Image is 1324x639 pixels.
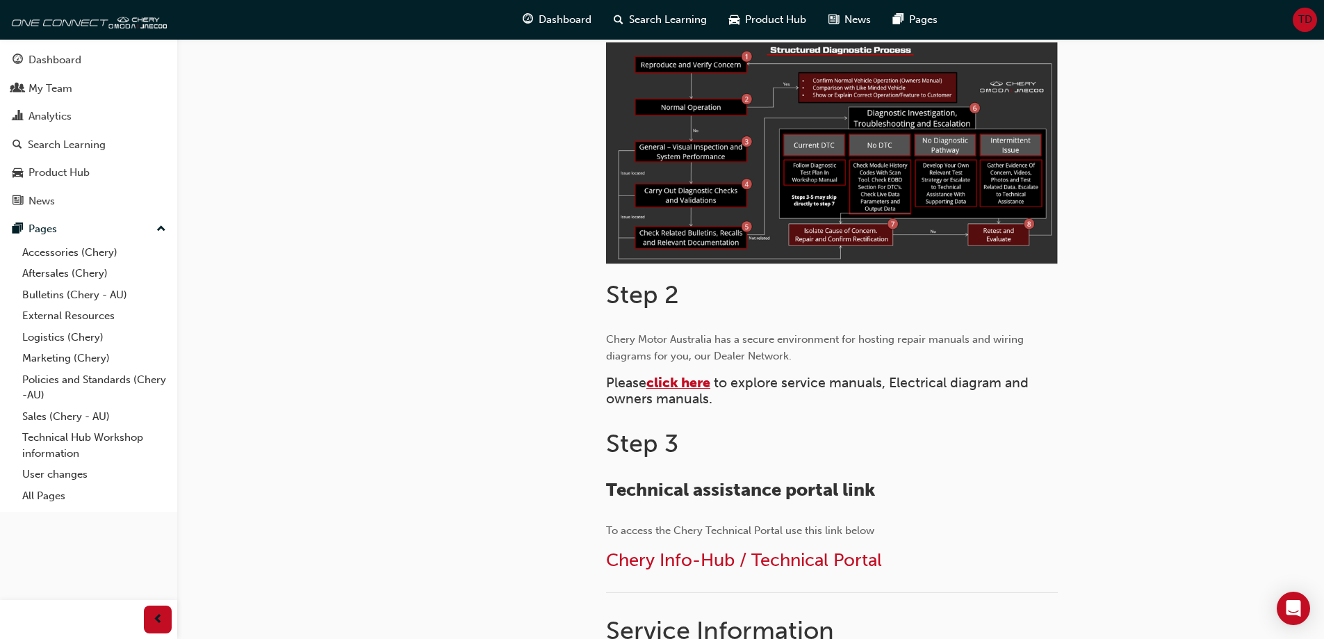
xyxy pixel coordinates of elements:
img: oneconnect [7,6,167,33]
a: Marketing (Chery) [17,348,172,369]
span: Search Learning [629,12,707,28]
span: Chery Motor Australia has a secure environment for hosting repair manuals and wiring diagrams for... [606,333,1027,362]
span: Dashboard [539,12,591,28]
span: search-icon [13,139,22,152]
a: Dashboard [6,47,172,73]
span: Step 3 [606,428,678,458]
span: To access the Chery Technical Portal use this link below [606,524,874,537]
div: My Team [28,81,72,97]
a: All Pages [17,485,172,507]
button: DashboardMy TeamAnalyticsSearch LearningProduct HubNews [6,45,172,216]
a: Search Learning [6,132,172,158]
a: car-iconProduct Hub [718,6,817,34]
a: Logistics (Chery) [17,327,172,348]
div: News [28,193,55,209]
a: Sales (Chery - AU) [17,406,172,428]
a: Product Hub [6,160,172,186]
div: Analytics [28,108,72,124]
button: Pages [6,216,172,242]
div: Open Intercom Messenger [1277,592,1310,625]
span: TD [1298,12,1312,28]
span: prev-icon [153,611,163,629]
div: Pages [28,221,57,237]
div: Product Hub [28,165,90,181]
a: Chery Info-Hub / Technical Portal [606,549,882,571]
span: car-icon [13,167,23,179]
span: Please [606,375,646,391]
button: TD [1293,8,1317,32]
span: news-icon [828,11,839,29]
span: up-icon [156,220,166,238]
a: Aftersales (Chery) [17,263,172,284]
a: Bulletins (Chery - AU) [17,284,172,306]
span: pages-icon [893,11,904,29]
span: chart-icon [13,111,23,123]
span: search-icon [614,11,623,29]
span: guage-icon [13,54,23,67]
a: Analytics [6,104,172,129]
span: Product Hub [745,12,806,28]
span: News [844,12,871,28]
div: Search Learning [28,137,106,153]
a: pages-iconPages [882,6,949,34]
span: Technical assistance portal link [606,479,875,501]
a: News [6,188,172,214]
span: news-icon [13,195,23,208]
span: pages-icon [13,223,23,236]
span: Step 2 [606,280,679,309]
span: guage-icon [523,11,533,29]
span: Pages [909,12,938,28]
a: guage-iconDashboard [512,6,603,34]
a: news-iconNews [817,6,882,34]
span: to explore service manuals, Electrical diagram and owners manuals. [606,375,1032,407]
a: Policies and Standards (Chery -AU) [17,369,172,406]
a: External Resources [17,305,172,327]
span: car-icon [729,11,739,29]
a: search-iconSearch Learning [603,6,718,34]
a: click here [646,375,710,391]
a: My Team [6,76,172,102]
a: User changes [17,464,172,485]
span: people-icon [13,83,23,95]
div: Dashboard [28,52,81,68]
a: Technical Hub Workshop information [17,427,172,464]
a: Accessories (Chery) [17,242,172,264]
